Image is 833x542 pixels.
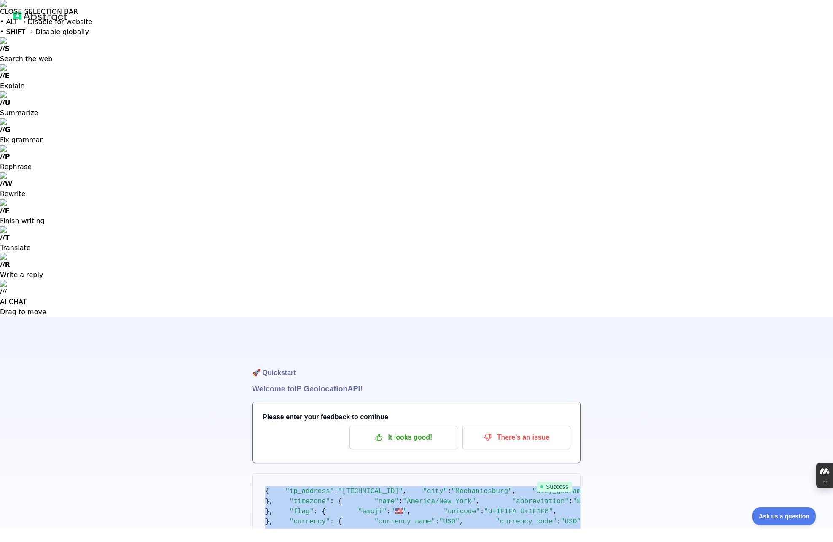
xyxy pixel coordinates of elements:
span: : [435,518,439,526]
span: "city_geoname_id" [532,488,601,495]
span: "America/New_York" [403,498,476,505]
span: "[TECHNICAL_ID]" [338,488,403,495]
img: tab_domain_overview_orange.svg [23,49,30,56]
span: : { [314,508,326,515]
span: "currency_code" [496,518,556,526]
div: v 4.0.25 [24,13,41,20]
span: "currency_name" [374,518,435,526]
span: "EDT" [573,498,593,505]
span: "name" [374,498,399,505]
span: : { [330,498,342,505]
p: There's an issue [469,430,564,445]
p: It looks good! [356,430,451,445]
button: It looks good! [349,426,457,449]
h1: 🚀 Quickstart [252,351,581,383]
span: : [334,488,338,495]
span: "emoji" [358,508,387,515]
span: "🇺🇸" [391,508,407,515]
span: "autonomous_system_organization" [540,528,670,536]
img: logo_orange.svg [13,13,20,20]
span: "currency" [290,518,330,526]
h1: Welcome to IP Geolocation API! [252,383,581,395]
span: , [553,508,557,515]
span: Success [537,482,572,492]
span: : [488,528,492,536]
span: "USD" [439,518,459,526]
span: "U+1F1FA U+1F1F8" [484,508,553,515]
h3: Please enter your feedback to continue [263,412,570,422]
div: Domain: [DOMAIN_NAME] [22,22,93,29]
img: tab_keywords_by_traffic_grey.svg [84,49,91,56]
span: { [265,488,269,495]
span: : [480,508,484,515]
span: : { [338,528,350,536]
span: "city" [423,488,447,495]
iframe: Toggle Customer Support [752,507,816,525]
span: , [476,498,480,505]
span: "Mechanicsburg" [451,488,512,495]
span: 701 [492,528,504,536]
span: "timezone" [290,498,330,505]
span: : [387,508,391,515]
span: "USD" [561,518,581,526]
span: : [399,498,403,505]
span: : [447,488,451,495]
div: Domain Overview [32,50,75,55]
span: , [403,488,407,495]
span: "flag" [290,508,314,515]
span: , [512,488,516,495]
span: : [569,498,573,505]
div: Keywords by Traffic [93,50,142,55]
button: There's an issue [462,426,570,449]
span: : [556,518,561,526]
span: "ip_address" [285,488,334,495]
span: , [504,528,508,536]
span: "unicode" [443,508,480,515]
span: "abbreviation" [512,498,569,505]
span: "connection" [290,528,338,536]
span: , [407,508,411,515]
img: website_grey.svg [13,22,20,29]
span: "autonomous_system_number" [382,528,488,536]
span: , [459,518,464,526]
span: : { [330,518,342,526]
